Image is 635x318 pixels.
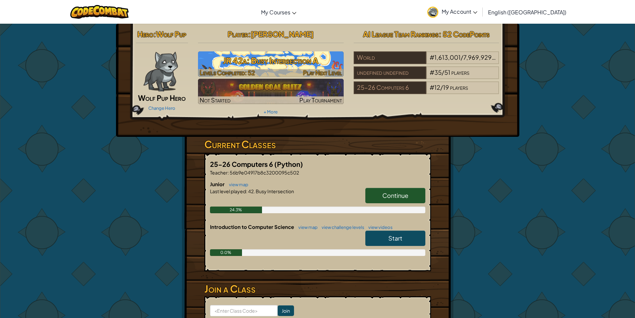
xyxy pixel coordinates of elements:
[204,281,431,296] h3: Join a Class
[153,29,156,39] span: :
[200,69,255,76] span: Levels Completed: 52
[443,83,449,91] span: 19
[210,224,295,230] span: Introduction to Computer Science
[137,29,153,39] span: Hero
[229,170,299,176] span: 56b9e04917b8c3200095c502
[251,29,314,39] span: [PERSON_NAME]
[278,305,294,316] input: Join
[430,53,434,61] span: #
[261,9,290,16] span: My Courses
[463,53,496,61] span: 7,969,929
[138,93,186,102] span: Wolf Pup Hero
[434,68,442,76] span: 35
[247,188,255,194] span: 42.
[450,83,468,91] span: players
[198,79,344,104] img: Golden Goal
[204,137,431,152] h3: Current Classes
[303,69,342,76] span: Play Next Level
[434,53,461,61] span: 1,613,001
[365,225,393,230] a: view videos
[354,58,499,65] a: World#1,613,001/7,969,929players
[198,51,344,77] a: Play Next Level
[442,8,477,15] span: My Account
[148,105,175,111] a: Change Hero
[439,29,490,39] span: : 52 CodePoints
[198,53,344,68] h3: JR 42a: Busy Intersection A
[424,1,481,22] a: My Account
[354,73,499,80] a: undefined undefined#35/51players
[70,5,129,19] img: CodeCombat logo
[354,81,426,94] div: 25-26 Computers 6
[210,188,246,194] span: Last level played
[382,192,408,199] span: Continue
[488,9,566,16] span: English ([GEOGRAPHIC_DATA])
[444,68,450,76] span: 51
[299,96,342,104] span: Play Tournament
[210,305,278,316] input: <Enter Class Code>
[363,29,439,39] span: AI League Team Rankings
[255,188,294,194] span: Busy Intersection
[226,182,248,187] a: view map
[430,83,434,91] span: #
[264,109,278,114] a: + More
[228,170,229,176] span: :
[210,207,262,213] div: 24.3%
[228,29,248,39] span: Player
[451,68,469,76] span: players
[210,181,226,187] span: Junior
[200,96,231,104] span: Not Started
[156,29,186,39] span: Wolf Pup
[388,234,402,242] span: Start
[427,7,438,18] img: avatar
[210,170,228,176] span: Teacher
[143,51,178,91] img: wolf-pup-paper-doll.png
[354,66,426,79] div: undefined undefined
[295,225,318,230] a: view map
[198,79,344,104] a: Not StartedPlay Tournament
[258,3,300,21] a: My Courses
[461,53,463,61] span: /
[430,68,434,76] span: #
[246,188,247,194] span: :
[485,3,570,21] a: English ([GEOGRAPHIC_DATA])
[248,29,251,39] span: :
[210,249,242,256] div: 0.0%
[198,51,344,77] img: JR 42a: Busy Intersection A
[354,88,499,95] a: 25-26 Computers 6#12/19players
[440,83,443,91] span: /
[274,160,303,168] span: (Python)
[354,51,426,64] div: World
[434,83,440,91] span: 12
[318,225,364,230] a: view challenge levels
[210,160,274,168] span: 25-26 Computers 6
[442,68,444,76] span: /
